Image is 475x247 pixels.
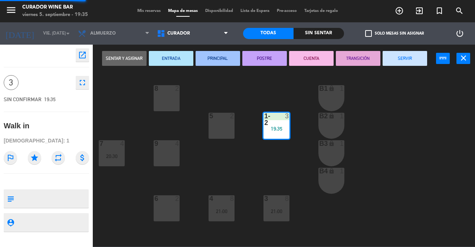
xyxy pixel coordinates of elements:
i: lock [328,168,335,174]
div: B2 [319,113,320,119]
i: repeat [52,151,65,164]
div: 8 [154,85,155,92]
span: Almuerzo [90,31,116,36]
div: 1-2 [264,113,265,126]
div: Walk in [4,120,29,132]
div: 21:00 [263,209,289,214]
span: 3 [4,75,19,90]
i: attach_money [76,151,89,164]
span: Mapa de mesas [164,9,202,13]
div: Curador Wine Bar [22,4,88,11]
button: power_input [436,53,450,64]
div: 1 [340,168,344,174]
button: TRANSICIÓN [336,51,380,66]
div: 4 [175,140,180,147]
button: SERVIR [383,51,427,66]
button: POSTRE [242,51,287,66]
div: 8 [230,195,235,202]
i: search [455,6,464,15]
i: power_input [439,54,448,62]
button: open_in_new [76,48,89,62]
div: 4 [209,195,210,202]
div: B3 [319,140,320,147]
button: close [456,53,470,64]
i: lock [328,113,335,119]
div: 19:35 [263,126,289,131]
button: CUENTA [289,51,334,66]
i: star [28,151,41,164]
span: Curador [167,31,190,36]
div: [DEMOGRAPHIC_DATA]: 1 [4,134,89,147]
i: close [459,54,468,62]
span: SIN CONFIRMAR [4,96,42,102]
div: 2 [230,113,235,119]
button: PRINCIPAL [196,51,240,66]
i: menu [6,4,17,16]
div: 9 [154,140,155,147]
div: 3 [264,195,265,202]
i: person_pin [6,218,14,227]
span: 19:35 [44,96,56,102]
i: power_settings_new [455,29,464,38]
i: fullscreen [78,78,87,87]
div: 1 [340,113,344,119]
div: 8 [285,195,289,202]
span: Tarjetas de regalo [301,9,342,13]
button: fullscreen [76,76,89,89]
div: 5 [209,113,210,119]
div: Todas [243,28,294,39]
button: menu [6,4,17,18]
div: 1 [340,140,344,147]
i: arrow_drop_down [63,29,72,38]
i: subject [6,195,14,203]
div: 21:00 [209,209,235,214]
i: turned_in_not [435,6,444,15]
div: 1 [340,85,344,92]
i: outlined_flag [4,151,17,164]
div: 3 [285,113,289,119]
i: lock [328,140,335,147]
span: check_box_outline_blank [365,30,372,37]
i: open_in_new [78,51,87,60]
div: 6 [154,195,155,202]
span: Disponibilidad [202,9,237,13]
div: 2 [175,195,180,202]
i: add_circle_outline [395,6,404,15]
button: ENTRADA [149,51,193,66]
div: B4 [319,168,320,174]
div: viernes 5. septiembre - 19:35 [22,11,88,19]
span: Pre-acceso [273,9,301,13]
span: Mis reservas [134,9,164,13]
div: 20:30 [99,154,125,159]
div: 4 [120,140,125,147]
div: 2 [175,85,180,92]
div: B1 [319,85,320,92]
i: lock [328,85,335,92]
i: exit_to_app [415,6,424,15]
button: Sentar y Asignar [102,51,147,66]
span: Lista de Espera [237,9,273,13]
div: Sin sentar [294,28,344,39]
label: Solo mesas sin asignar [365,30,424,37]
